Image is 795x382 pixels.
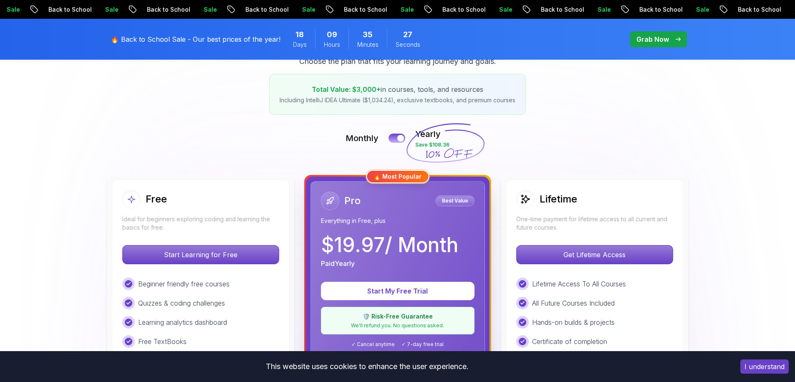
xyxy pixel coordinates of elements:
span: Minutes [357,40,379,49]
p: All Future Courses Included [532,298,615,308]
h2: Pro [344,194,361,207]
h2: Lifetime [540,192,577,206]
span: ✓ 7-day free trial [401,341,444,348]
h2: Free [146,192,167,206]
p: Get Lifetime Access [517,245,673,264]
p: Hands-on builds & projects [532,317,615,327]
span: Total Value: $3,000+ [312,85,381,94]
p: One-time payment for lifetime access to all current and future courses. [516,215,673,232]
span: 27 Seconds [403,29,412,40]
p: Beginner friendly free courses [138,279,230,289]
span: 18 Days [295,29,304,40]
button: Get Lifetime Access [516,245,673,264]
p: 🛡️ Risk-Free Guarantee [326,312,469,321]
p: Everything in Free, plus [321,217,474,225]
span: 9 Hours [327,29,337,40]
p: Choose the plan that fits your learning journey and goals. [299,56,496,67]
p: Start My Free Trial [331,286,464,296]
span: 35 Minutes [363,29,373,40]
p: Back to School [730,5,787,14]
div: This website uses cookies to enhance the user experience. [6,357,728,376]
p: Sale [492,5,518,14]
a: Start My Free Trial [321,287,474,295]
span: Seconds [396,40,420,49]
p: Back to School [336,5,393,14]
p: Quizzes & coding challenges [138,298,225,308]
p: We'll refund you. No questions asked. [326,322,469,329]
span: Hours [324,40,340,49]
p: Paid Yearly [321,258,355,268]
span: ✓ Cancel anytime [351,341,395,348]
p: $ 19.97 / Month [321,235,458,255]
p: Sale [196,5,223,14]
p: Best Value [437,197,473,205]
p: Grab Now [636,34,669,44]
p: Sale [393,5,420,14]
p: Including IntelliJ IDEA Ultimate ($1,034.24), exclusive textbooks, and premium courses [280,96,515,104]
p: Back to School [435,5,492,14]
span: Days [293,40,307,49]
p: 🔥 Back to School Sale - Our best prices of the year! [111,34,280,44]
p: Learning analytics dashboard [138,317,227,327]
button: Accept cookies [740,359,789,374]
p: Sale [689,5,715,14]
a: Get Lifetime Access [516,250,673,259]
p: Sale [590,5,617,14]
p: Back to School [41,5,98,14]
p: Lifetime Access To All Courses [532,279,626,289]
p: Back to School [139,5,196,14]
p: Back to School [533,5,590,14]
p: Monthly [346,132,379,144]
p: Sale [98,5,124,14]
button: Start My Free Trial [321,282,474,300]
p: Back to School [632,5,689,14]
p: Certificate of completion [532,336,607,347]
p: Back to School [238,5,295,14]
p: Sale [295,5,321,14]
p: Start Learning for Free [123,245,279,264]
p: Ideal for beginners exploring coding and learning the basics for free. [122,215,279,232]
button: Start Learning for Free [122,245,279,264]
a: Start Learning for Free [122,250,279,259]
p: Free TextBooks [138,336,187,347]
p: in courses, tools, and resources [280,84,515,94]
